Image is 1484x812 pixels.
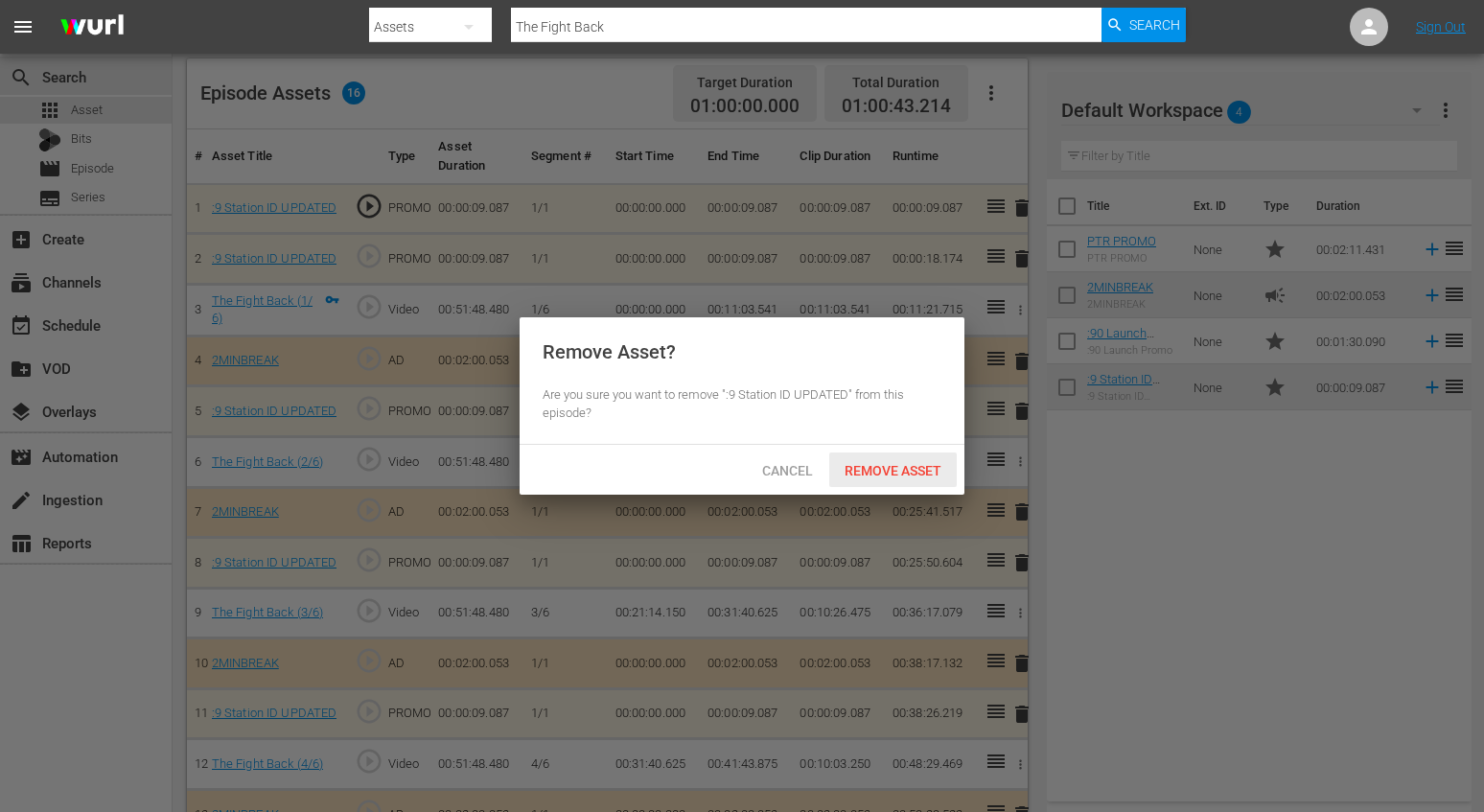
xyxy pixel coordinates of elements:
[543,386,941,422] div: Are you sure you want to remove ":9 Station ID UPDATED" from this episode?
[747,463,828,478] span: Cancel
[1101,8,1186,42] button: Search
[543,340,676,363] div: Remove Asset?
[46,5,138,50] img: ans4CAIJ8jUAAAAAAAAAAAAAAAAAAAAAAAAgQb4GAAAAAAAAAAAAAAAAAAAAAAAAJMjXAAAAAAAAAAAAAAAAAAAAAAAAgAT5G...
[1416,19,1466,35] a: Sign Out
[12,15,35,38] span: menu
[829,452,957,487] button: Remove Asset
[829,463,957,478] span: Remove Asset
[1129,8,1180,42] span: Search
[745,452,829,487] button: Cancel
